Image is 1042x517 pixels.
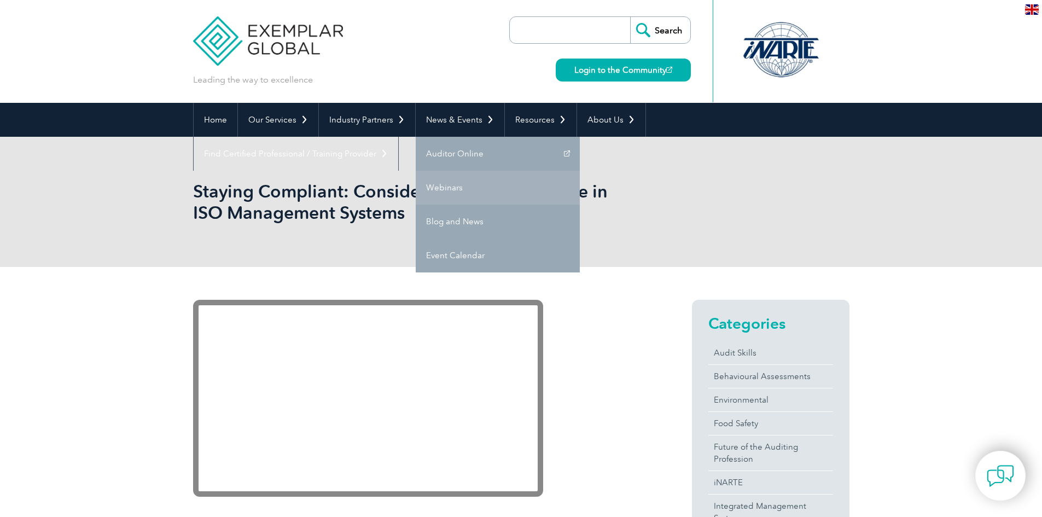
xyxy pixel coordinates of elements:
a: Our Services [238,103,318,137]
a: Blog and News [416,205,580,239]
input: Search [630,17,690,43]
a: Future of the Auditing Profession [708,435,833,470]
a: Login to the Community [556,59,691,82]
a: Industry Partners [319,103,415,137]
a: Find Certified Professional / Training Provider [194,137,398,171]
a: Behavioural Assessments [708,365,833,388]
a: Food Safety [708,412,833,435]
h2: Categories [708,315,833,332]
img: en [1025,4,1039,15]
a: iNARTE [708,471,833,494]
img: open_square.png [666,67,672,73]
a: Resources [505,103,577,137]
p: Leading the way to excellence [193,74,313,86]
iframe: YouTube video player [193,300,543,497]
a: Event Calendar [416,239,580,272]
h1: Staying Compliant: Considering Climate Change in ISO Management Systems [193,181,613,223]
a: Auditor Online [416,137,580,171]
a: Environmental [708,388,833,411]
a: Audit Skills [708,341,833,364]
a: Webinars [416,171,580,205]
a: News & Events [416,103,504,137]
a: Home [194,103,237,137]
img: contact-chat.png [987,462,1014,490]
a: About Us [577,103,645,137]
